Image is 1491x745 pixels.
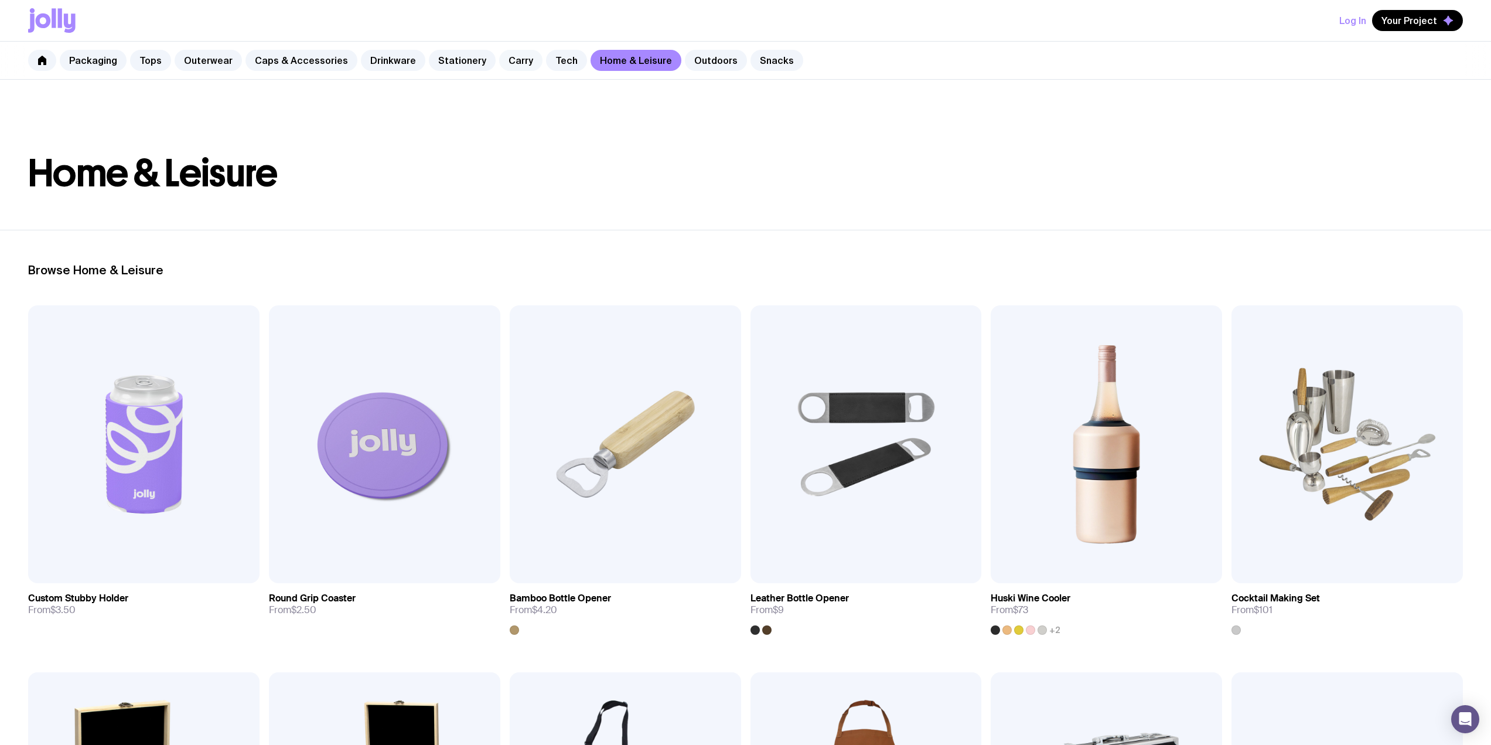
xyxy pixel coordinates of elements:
span: $73 [1013,604,1028,616]
h3: Bamboo Bottle Opener [510,593,611,604]
span: From [750,604,784,616]
span: +2 [1049,625,1060,635]
span: $9 [773,604,784,616]
a: Snacks [750,50,803,71]
a: Carry [499,50,543,71]
div: Open Intercom Messenger [1451,705,1479,733]
a: Tech [546,50,587,71]
a: Tops [130,50,171,71]
a: Leather Bottle OpenerFrom$9 [750,583,982,635]
span: From [28,604,76,616]
a: Packaging [60,50,127,71]
span: $4.20 [532,604,557,616]
a: Bamboo Bottle OpenerFrom$4.20 [510,583,741,635]
span: From [1231,604,1272,616]
h2: Browse Home & Leisure [28,263,1463,277]
span: $101 [1254,604,1272,616]
h3: Cocktail Making Set [1231,593,1320,604]
button: Your Project [1372,10,1463,31]
a: Outdoors [685,50,747,71]
span: Your Project [1381,15,1437,26]
h3: Huski Wine Cooler [991,593,1070,604]
button: Log In [1339,10,1366,31]
a: Round Grip CoasterFrom$2.50 [269,583,500,625]
span: $2.50 [291,604,316,616]
h1: Home & Leisure [28,155,1463,192]
h3: Round Grip Coaster [269,593,356,604]
a: Outerwear [175,50,242,71]
a: Home & Leisure [591,50,681,71]
a: Stationery [429,50,496,71]
a: Custom Stubby HolderFrom$3.50 [28,583,260,625]
h3: Custom Stubby Holder [28,593,128,604]
span: From [991,604,1028,616]
span: From [510,604,557,616]
span: $3.50 [50,604,76,616]
a: Caps & Accessories [245,50,357,71]
a: Drinkware [361,50,425,71]
a: Huski Wine CoolerFrom$73+2 [991,583,1222,635]
a: Cocktail Making SetFrom$101 [1231,583,1463,635]
h3: Leather Bottle Opener [750,593,849,604]
span: From [269,604,316,616]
